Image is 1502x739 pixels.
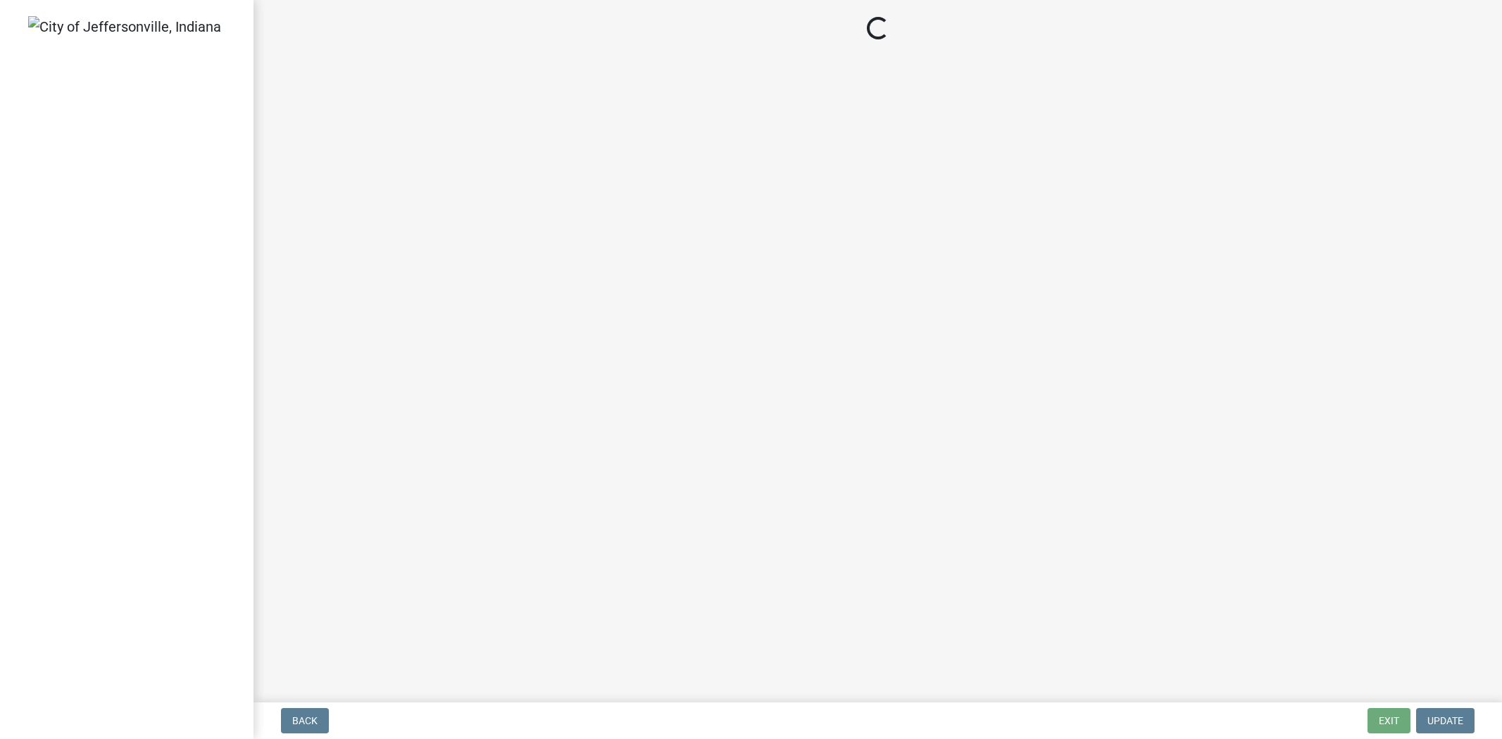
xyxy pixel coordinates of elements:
[28,16,221,37] img: City of Jeffersonville, Indiana
[1368,708,1410,733] button: Exit
[1416,708,1475,733] button: Update
[281,708,329,733] button: Back
[292,715,318,726] span: Back
[1427,715,1463,726] span: Update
